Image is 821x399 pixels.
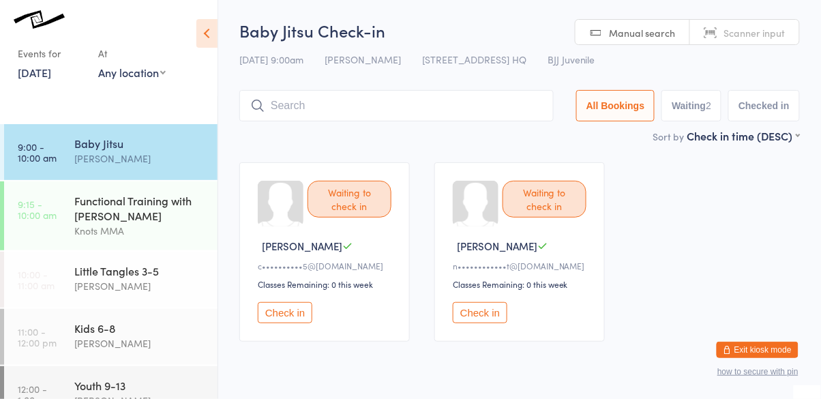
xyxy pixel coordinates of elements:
[717,342,798,358] button: Exit kiosk mode
[728,90,800,121] button: Checked in
[308,181,391,218] div: Waiting to check in
[262,239,342,253] span: [PERSON_NAME]
[239,90,554,121] input: Search
[74,193,206,223] div: Functional Training with [PERSON_NAME]
[98,42,166,65] div: At
[4,124,218,180] a: 9:00 -10:00 amBaby Jitsu[PERSON_NAME]
[576,90,655,121] button: All Bookings
[422,53,526,66] span: [STREET_ADDRESS] HQ
[724,26,786,40] span: Scanner input
[653,130,685,143] label: Sort by
[548,53,595,66] span: BJJ Juvenile
[325,53,401,66] span: [PERSON_NAME]
[18,42,85,65] div: Events for
[4,252,218,308] a: 10:00 -11:00 amLittle Tangles 3-5[PERSON_NAME]
[74,378,206,393] div: Youth 9-13
[74,278,206,294] div: [PERSON_NAME]
[74,321,206,336] div: Kids 6-8
[258,260,395,271] div: c••••••••••5@[DOMAIN_NAME]
[18,65,51,80] a: [DATE]
[239,19,800,42] h2: Baby Jitsu Check-in
[258,278,395,290] div: Classes Remaining: 0 this week
[74,151,206,166] div: [PERSON_NAME]
[503,181,586,218] div: Waiting to check in
[4,181,218,250] a: 9:15 -10:00 amFunctional Training with [PERSON_NAME]Knots MMA
[239,53,303,66] span: [DATE] 9:00am
[18,269,55,291] time: 10:00 - 11:00 am
[610,26,676,40] span: Manual search
[687,128,800,143] div: Check in time (DESC)
[661,90,721,121] button: Waiting2
[457,239,537,253] span: [PERSON_NAME]
[18,198,57,220] time: 9:15 - 10:00 am
[14,10,65,29] img: Knots Jiu-Jitsu
[74,336,206,351] div: [PERSON_NAME]
[258,302,312,323] button: Check in
[98,65,166,80] div: Any location
[74,223,206,239] div: Knots MMA
[4,309,218,365] a: 11:00 -12:00 pmKids 6-8[PERSON_NAME]
[453,278,591,290] div: Classes Remaining: 0 this week
[453,302,507,323] button: Check in
[74,136,206,151] div: Baby Jitsu
[453,260,591,271] div: n••••••••••••t@[DOMAIN_NAME]
[717,367,798,376] button: how to secure with pin
[706,100,712,111] div: 2
[18,326,57,348] time: 11:00 - 12:00 pm
[18,141,57,163] time: 9:00 - 10:00 am
[74,263,206,278] div: Little Tangles 3-5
